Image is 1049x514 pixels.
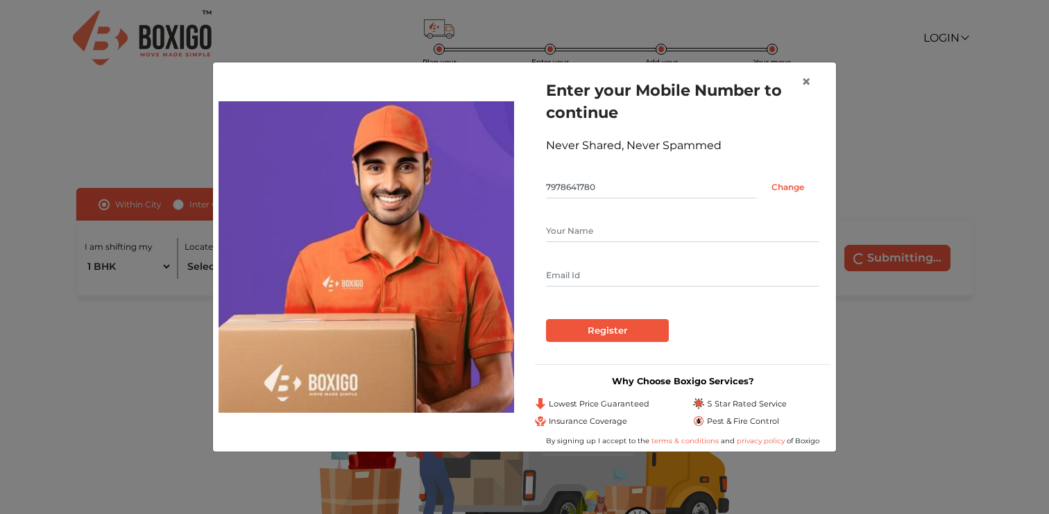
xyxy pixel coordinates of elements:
span: 5 Star Rated Service [707,398,787,410]
div: Never Shared, Never Spammed [546,137,819,154]
input: Your Name [546,220,819,242]
a: terms & conditions [651,436,721,445]
a: privacy policy [735,436,787,445]
span: Insurance Coverage [549,416,627,427]
span: × [801,71,811,92]
img: relocation-img [219,101,514,412]
input: Change [756,176,819,198]
h3: Why Choose Boxigo Services? [535,376,830,386]
button: Close [790,62,822,101]
input: Mobile No [546,176,756,198]
h1: Enter your Mobile Number to continue [546,79,819,123]
input: Register [546,319,669,343]
span: Pest & Fire Control [707,416,779,427]
input: Email Id [546,264,819,286]
span: Lowest Price Guaranteed [549,398,649,410]
div: By signing up I accept to the and of Boxigo [535,436,830,446]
